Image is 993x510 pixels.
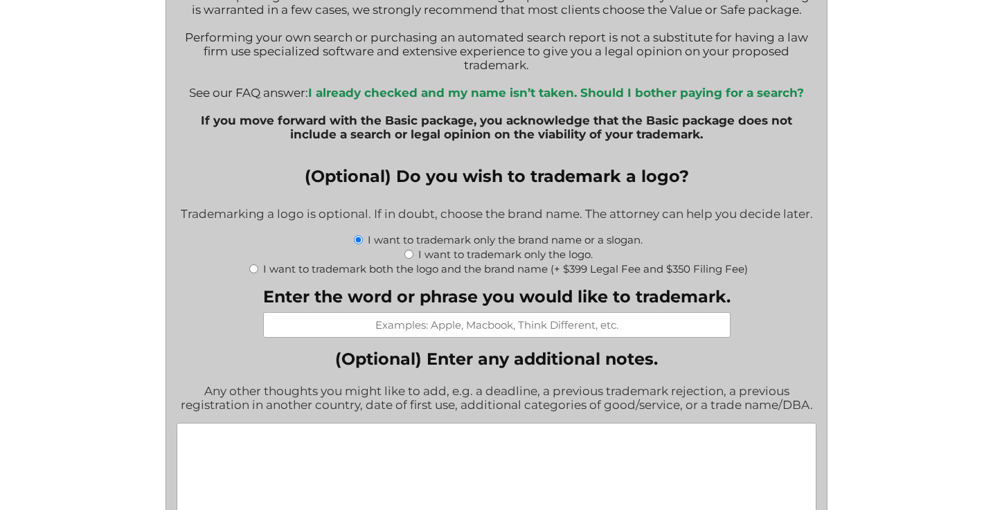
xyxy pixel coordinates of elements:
label: I want to trademark both the logo and the brand name (+ $399 Legal Fee and $350 Filing Fee) [263,262,748,275]
div: Any other thoughts you might like to add, e.g. a deadline, a previous trademark rejection, a prev... [177,375,816,423]
label: (Optional) Enter any additional notes. [177,349,816,369]
label: I want to trademark only the brand name or a slogan. [368,233,643,246]
label: I want to trademark only the logo. [418,248,593,261]
input: Examples: Apple, Macbook, Think Different, etc. [263,312,731,338]
legend: (Optional) Do you wish to trademark a logo? [305,166,689,186]
label: Enter the word or phrase you would like to trademark. [263,286,731,307]
a: I already checked and my name isn’t taken. Should I bother paying for a search? [308,86,804,100]
div: Trademarking a logo is optional. If in doubt, choose the brand name. The attorney can help you de... [177,198,816,232]
b: If you move forward with the Basic package, you acknowledge that the Basic package does not inclu... [201,113,792,141]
